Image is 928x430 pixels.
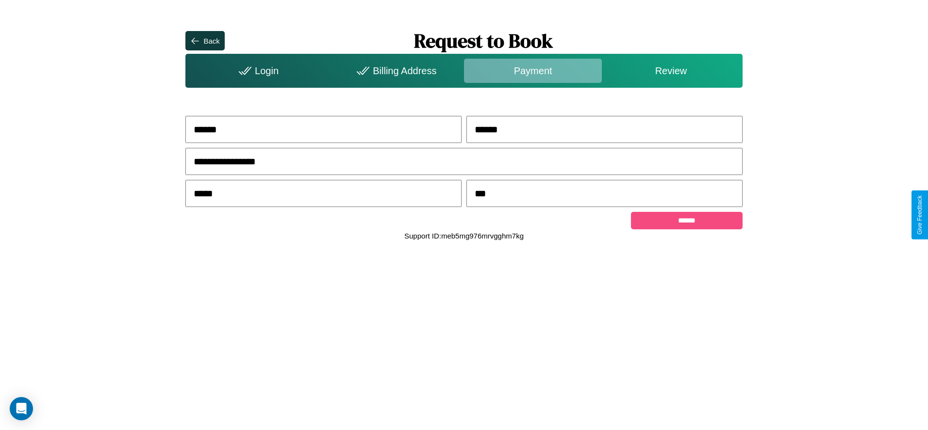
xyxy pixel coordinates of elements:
button: Back [185,31,224,50]
h1: Request to Book [225,28,743,54]
div: Review [602,59,740,83]
div: Login [188,59,326,83]
div: Back [203,37,219,45]
div: Billing Address [326,59,464,83]
div: Give Feedback [916,195,923,235]
p: Support ID: meb5mg976mrvgghm7kg [404,229,524,242]
div: Open Intercom Messenger [10,397,33,420]
div: Payment [464,59,602,83]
